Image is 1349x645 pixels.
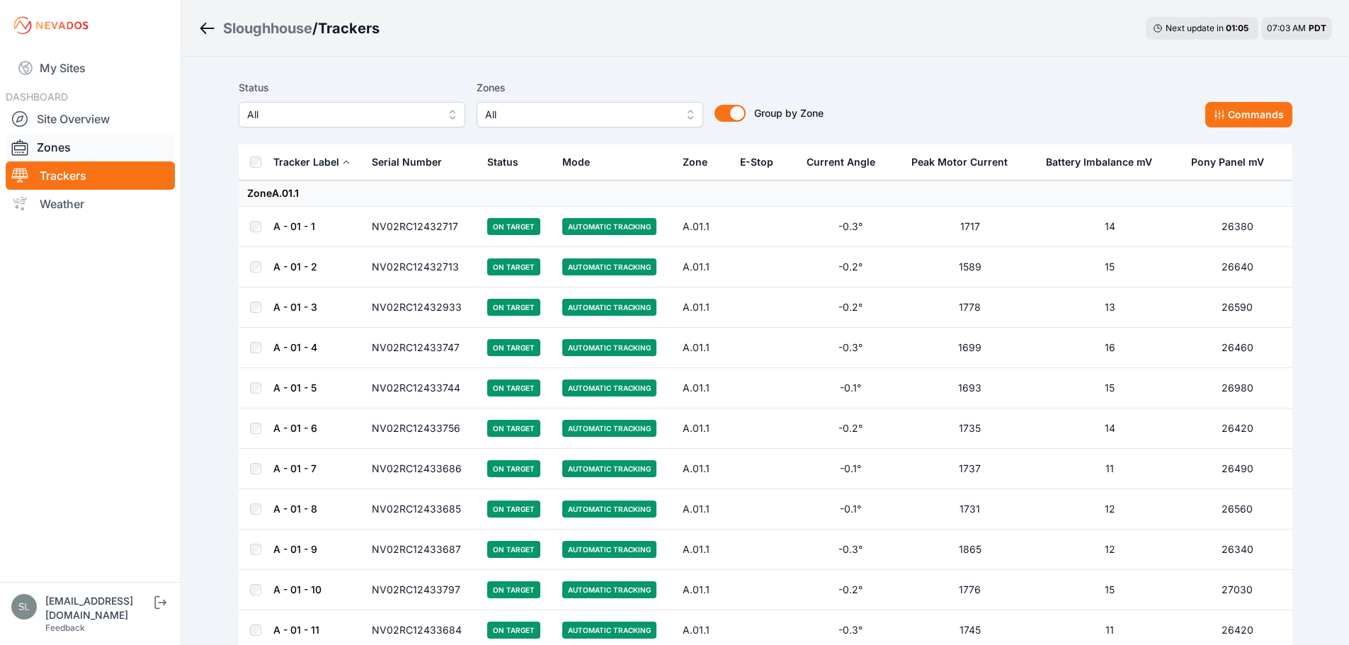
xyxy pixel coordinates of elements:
[273,422,317,434] a: A - 01 - 6
[807,155,875,169] div: Current Angle
[683,145,719,179] button: Zone
[903,409,1037,449] td: 1735
[487,622,540,639] span: On Target
[1226,23,1251,34] div: 01 : 05
[372,145,453,179] button: Serial Number
[683,155,707,169] div: Zone
[807,145,887,179] button: Current Angle
[487,218,540,235] span: On Target
[239,181,1292,207] td: Zone A.01.1
[11,14,91,37] img: Nevados
[754,107,824,119] span: Group by Zone
[798,368,903,409] td: -0.1°
[674,328,732,368] td: A.01.1
[674,449,732,489] td: A.01.1
[1037,368,1183,409] td: 15
[1183,570,1292,610] td: 27030
[1037,530,1183,570] td: 12
[1046,145,1163,179] button: Battery Imbalance mV
[487,379,540,396] span: On Target
[273,155,339,169] div: Tracker Label
[273,220,315,232] a: A - 01 - 1
[363,207,479,247] td: NV02RC12432717
[363,328,479,368] td: NV02RC12433747
[1191,155,1264,169] div: Pony Panel mV
[1309,23,1326,33] span: PDT
[363,287,479,328] td: NV02RC12432933
[45,594,152,622] div: [EMAIL_ADDRESS][DOMAIN_NAME]
[562,622,656,639] span: Automatic Tracking
[223,18,312,38] div: Sloughhouse
[903,287,1037,328] td: 1778
[273,503,317,515] a: A - 01 - 8
[477,79,703,96] label: Zones
[798,247,903,287] td: -0.2°
[1183,287,1292,328] td: 26590
[903,530,1037,570] td: 1865
[1183,207,1292,247] td: 26380
[562,501,656,518] span: Automatic Tracking
[798,570,903,610] td: -0.2°
[562,420,656,437] span: Automatic Tracking
[674,530,732,570] td: A.01.1
[1037,247,1183,287] td: 15
[1183,449,1292,489] td: 26490
[798,409,903,449] td: -0.2°
[1037,449,1183,489] td: 11
[562,460,656,477] span: Automatic Tracking
[562,258,656,275] span: Automatic Tracking
[903,328,1037,368] td: 1699
[273,341,317,353] a: A - 01 - 4
[1183,328,1292,368] td: 26460
[562,339,656,356] span: Automatic Tracking
[674,207,732,247] td: A.01.1
[239,79,465,96] label: Status
[903,207,1037,247] td: 1717
[562,379,656,396] span: Automatic Tracking
[740,155,773,169] div: E-Stop
[487,155,518,169] div: Status
[363,489,479,530] td: NV02RC12433685
[318,18,380,38] h3: Trackers
[487,258,540,275] span: On Target
[6,105,175,133] a: Site Overview
[11,594,37,620] img: sloughhousesolar@invenergy.com
[6,51,175,85] a: My Sites
[487,420,540,437] span: On Target
[798,449,903,489] td: -0.1°
[487,460,540,477] span: On Target
[1267,23,1306,33] span: 07:03 AM
[674,287,732,328] td: A.01.1
[45,622,85,633] a: Feedback
[1183,489,1292,530] td: 26560
[487,145,530,179] button: Status
[198,10,380,47] nav: Breadcrumb
[363,449,479,489] td: NV02RC12433686
[562,581,656,598] span: Automatic Tracking
[1037,207,1183,247] td: 14
[363,530,479,570] td: NV02RC12433687
[477,102,703,127] button: All
[1183,530,1292,570] td: 26340
[487,299,540,316] span: On Target
[1191,145,1275,179] button: Pony Panel mV
[363,368,479,409] td: NV02RC12433744
[312,18,318,38] span: /
[363,570,479,610] td: NV02RC12433797
[1205,102,1292,127] button: Commands
[674,409,732,449] td: A.01.1
[487,581,540,598] span: On Target
[1037,287,1183,328] td: 13
[903,570,1037,610] td: 1776
[273,261,317,273] a: A - 01 - 2
[798,207,903,247] td: -0.3°
[363,247,479,287] td: NV02RC12432713
[562,541,656,558] span: Automatic Tracking
[1037,328,1183,368] td: 16
[1183,247,1292,287] td: 26640
[798,530,903,570] td: -0.3°
[1037,489,1183,530] td: 12
[740,145,785,179] button: E-Stop
[674,368,732,409] td: A.01.1
[372,155,442,169] div: Serial Number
